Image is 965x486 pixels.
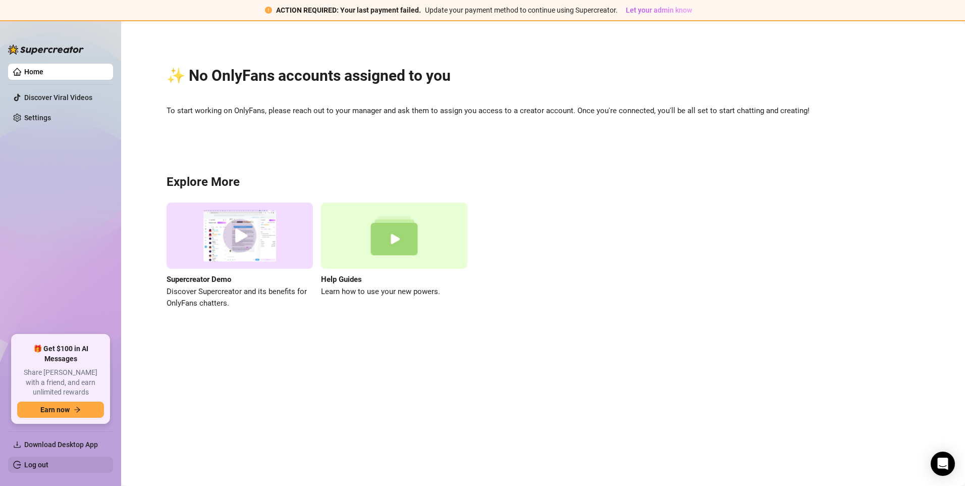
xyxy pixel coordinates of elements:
[321,286,467,298] span: Learn how to use your new powers.
[321,203,467,269] img: help guides
[167,105,920,117] span: To start working on OnlyFans, please reach out to your manager and ask them to assign you access ...
[167,174,920,190] h3: Explore More
[626,6,692,14] span: Let your admin know
[622,4,696,16] button: Let your admin know
[931,452,955,476] div: Open Intercom Messenger
[167,203,313,309] a: Supercreator DemoDiscover Supercreator and its benefits for OnlyFans chatters.
[276,6,421,14] strong: ACTION REQUIRED: Your last payment failed.
[17,368,104,398] span: Share [PERSON_NAME] with a friend, and earn unlimited rewards
[321,275,362,284] strong: Help Guides
[24,441,98,449] span: Download Desktop App
[24,114,51,122] a: Settings
[167,66,920,85] h2: ✨ No OnlyFans accounts assigned to you
[265,7,272,14] span: exclamation-circle
[425,6,618,14] span: Update your payment method to continue using Supercreator.
[24,93,92,102] a: Discover Viral Videos
[167,203,313,269] img: supercreator demo
[167,286,313,310] span: Discover Supercreator and its benefits for OnlyFans chatters.
[24,68,43,76] a: Home
[40,406,70,414] span: Earn now
[13,441,21,449] span: download
[8,44,84,55] img: logo-BBDzfeDw.svg
[321,203,467,309] a: Help GuidesLearn how to use your new powers.
[17,402,104,418] button: Earn nowarrow-right
[17,344,104,364] span: 🎁 Get $100 in AI Messages
[74,406,81,413] span: arrow-right
[24,461,48,469] a: Log out
[167,275,231,284] strong: Supercreator Demo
